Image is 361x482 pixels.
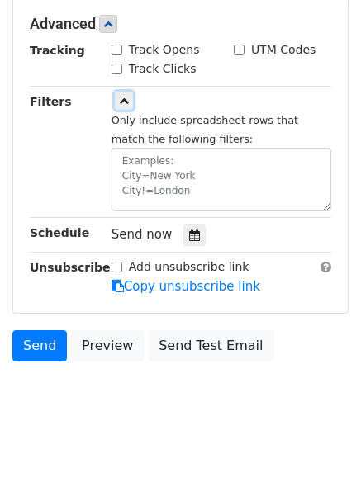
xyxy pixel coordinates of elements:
strong: Tracking [30,44,85,57]
iframe: Chat Widget [278,403,361,482]
label: Track Clicks [129,60,197,78]
small: Only include spreadsheet rows that match the following filters: [112,114,298,145]
a: Send [12,330,67,361]
label: Add unsubscribe link [129,258,249,276]
a: Copy unsubscribe link [112,279,260,294]
label: UTM Codes [251,41,316,59]
strong: Unsubscribe [30,261,111,274]
label: Track Opens [129,41,200,59]
strong: Filters [30,95,72,108]
strong: Schedule [30,226,89,239]
a: Preview [71,330,144,361]
span: Send now [112,227,173,242]
a: Send Test Email [148,330,273,361]
h5: Advanced [30,15,331,33]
